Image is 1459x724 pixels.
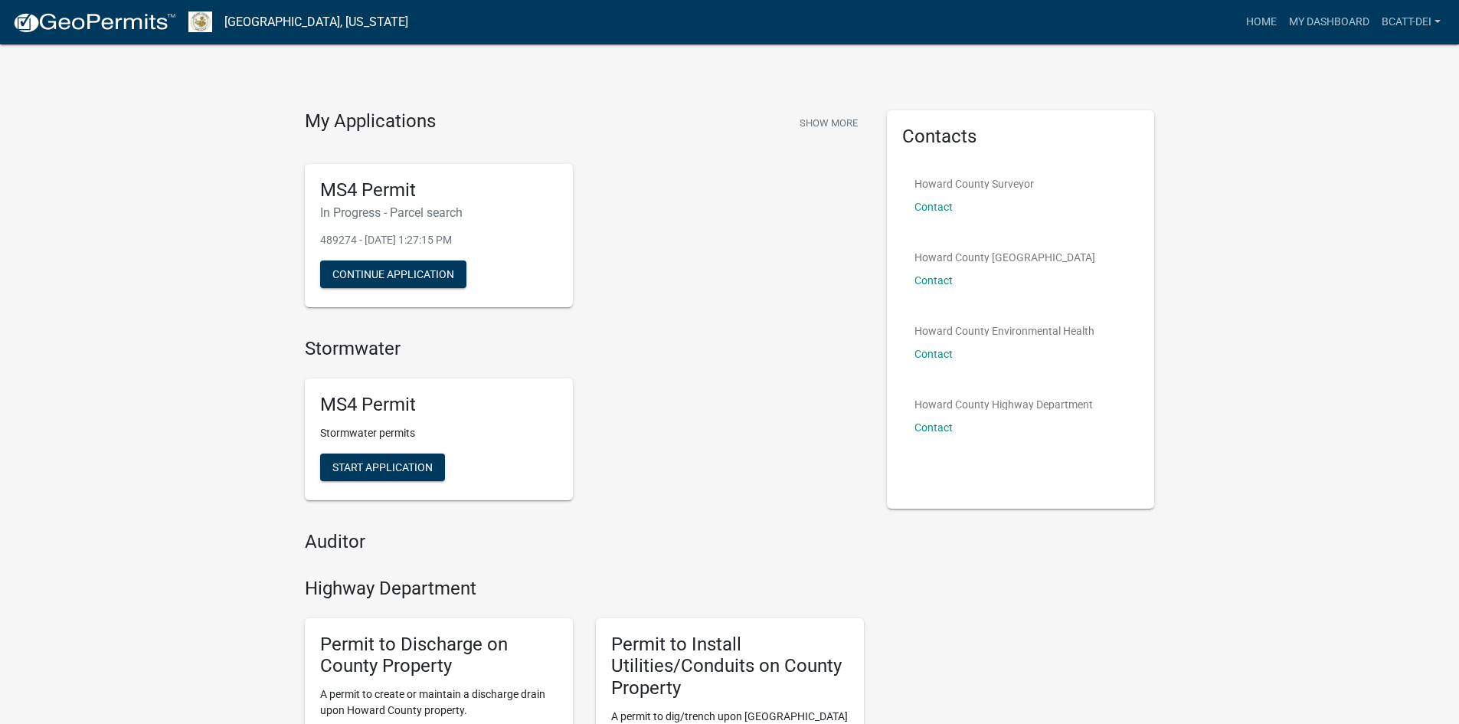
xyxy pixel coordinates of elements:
a: Contact [914,348,953,360]
button: Show More [793,110,864,136]
h6: In Progress - Parcel search [320,205,558,220]
a: My Dashboard [1283,8,1376,37]
p: Howard County [GEOGRAPHIC_DATA] [914,252,1095,263]
p: Stormwater permits [320,425,558,441]
p: Howard County Highway Department [914,399,1093,410]
a: [GEOGRAPHIC_DATA], [US_STATE] [224,9,408,35]
h5: Contacts [902,126,1140,148]
a: Contact [914,421,953,434]
img: Howard County, Indiana [188,11,212,32]
h4: Auditor [305,531,864,553]
p: A permit to create or maintain a discharge drain upon Howard County property. [320,686,558,719]
p: 489274 - [DATE] 1:27:15 PM [320,232,558,248]
h4: Highway Department [305,578,864,600]
h4: Stormwater [305,338,864,360]
button: Start Application [320,454,445,481]
h5: MS4 Permit [320,394,558,416]
a: Contact [914,274,953,287]
a: Contact [914,201,953,213]
a: Home [1240,8,1283,37]
p: Howard County Environmental Health [914,326,1094,336]
h4: My Applications [305,110,436,133]
h5: Permit to Install Utilities/Conduits on County Property [611,634,849,699]
a: BCatt-DEI [1376,8,1447,37]
h5: Permit to Discharge on County Property [320,634,558,678]
h5: MS4 Permit [320,179,558,201]
span: Start Application [332,461,433,473]
p: Howard County Surveyor [914,179,1034,189]
button: Continue Application [320,260,466,288]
